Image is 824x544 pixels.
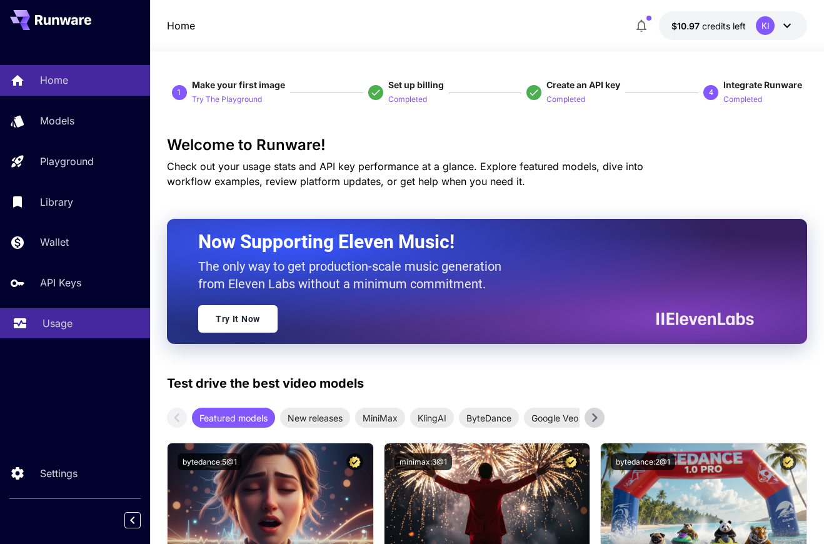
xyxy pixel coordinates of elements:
button: Certified Model – Vetted for best performance and includes a commercial license. [346,453,363,470]
p: 4 [709,87,713,98]
span: Set up billing [388,79,444,90]
div: New releases [280,408,350,428]
button: Completed [388,91,427,106]
span: Make your first image [192,79,285,90]
button: Certified Model – Vetted for best performance and includes a commercial license. [780,453,796,470]
button: bytedance:5@1 [178,453,242,470]
button: minimax:3@1 [394,453,452,470]
span: Featured models [192,411,275,425]
p: Completed [723,94,762,106]
div: Featured models [192,408,275,428]
div: $10.9715 [671,19,746,33]
span: Check out your usage stats and API key performance at a glance. Explore featured models, dive int... [167,160,643,188]
span: ByteDance [459,411,519,425]
button: $10.9715KI [659,11,807,40]
button: Certified Model – Vetted for best performance and includes a commercial license. [563,453,580,470]
button: Try The Playground [192,91,262,106]
p: Completed [546,94,585,106]
a: Try It Now [198,305,278,333]
p: Try The Playground [192,94,262,106]
p: Models [40,113,74,128]
span: Integrate Runware [723,79,802,90]
button: Completed [723,91,762,106]
p: Test drive the best video models [167,374,364,393]
p: Home [40,73,68,88]
p: 1 [177,87,181,98]
button: bytedance:2@1 [611,453,675,470]
span: Create an API key [546,79,620,90]
p: Library [40,194,73,209]
span: KlingAI [410,411,454,425]
p: API Keys [40,275,81,290]
div: KlingAI [410,408,454,428]
span: credits left [702,21,746,31]
p: Completed [388,94,427,106]
button: Collapse sidebar [124,512,141,528]
p: Usage [43,316,73,331]
span: Google Veo [524,411,586,425]
p: Wallet [40,234,69,249]
div: Google Veo [524,408,586,428]
p: The only way to get production-scale music generation from Eleven Labs without a minimum commitment. [198,258,511,293]
p: Playground [40,154,94,169]
span: New releases [280,411,350,425]
h2: Now Supporting Eleven Music! [198,230,745,254]
p: Settings [40,466,78,481]
a: Home [167,18,195,33]
button: Completed [546,91,585,106]
div: ByteDance [459,408,519,428]
h3: Welcome to Runware! [167,136,807,154]
div: Collapse sidebar [134,509,150,531]
span: MiniMax [355,411,405,425]
div: KI [756,16,775,35]
div: MiniMax [355,408,405,428]
nav: breadcrumb [167,18,195,33]
span: $10.97 [671,21,702,31]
